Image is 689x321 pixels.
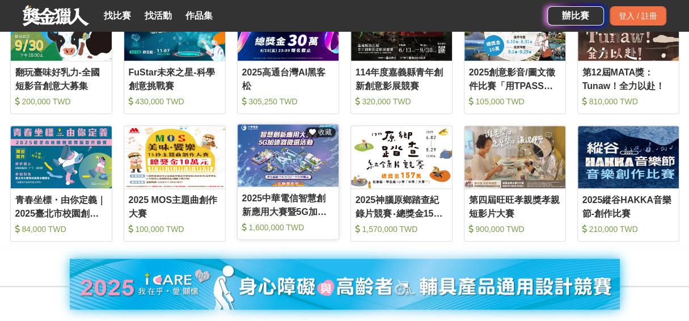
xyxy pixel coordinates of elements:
div: 305,250 TWD [242,96,334,107]
a: Cover Image青春坐標・由你定義｜2025臺北市校園創意舞蹈影片競賽 84,000 TWD [10,125,112,242]
div: 810,000 TWD [582,96,674,107]
a: 辦比賽 [547,6,604,26]
div: 105,000 TWD [469,96,561,107]
img: Cover Image [11,126,112,188]
div: 210,000 TWD [582,223,674,235]
a: Cover Image第四屆旺旺孝親獎孝親短影片大賽 900,000 TWD [464,125,566,242]
div: 第12屆MATA獎：Tunaw！全力以赴！ [582,66,674,91]
a: 作品集 [181,8,217,24]
a: Cover Image 收藏2025中華電信智慧創新應用大賽暨5G加速器徵選活動 1,600,000 TWD [237,124,339,240]
div: 第四屆旺旺孝親獎孝親短影片大賽 [469,193,561,219]
div: 114年度嘉義縣青年創新創意影展競賽 [356,66,447,91]
div: 2025神腦原鄉踏查紀錄片競賽‧總獎金157萬、新增大專學生組 首獎10萬元 [356,193,447,219]
a: Cover Image2025 MOS主題曲創作大賽 100,000 TWD [124,125,226,242]
span: 收藏 [316,128,331,136]
img: Cover Image [464,126,565,188]
div: 320,000 TWD [356,96,447,107]
div: 100,000 TWD [129,223,221,235]
div: 84,000 TWD [15,223,107,235]
div: 1,600,000 TWD [242,222,334,233]
a: 找比賽 [99,8,136,24]
img: Cover Image [578,126,679,188]
div: 430,000 TWD [129,96,221,107]
div: 登入 / 註冊 [610,6,666,26]
div: 青春坐標・由你定義｜2025臺北市校園創意舞蹈影片競賽 [15,193,107,219]
img: 82ada7f3-464c-43f2-bb4a-5bc5a90ad784.jpg [70,259,620,310]
div: 2025創意影音/圖文徵件比賽「用TPASS玩轉台東」 [469,66,561,91]
a: 找活動 [140,8,176,24]
img: Cover Image [238,124,339,187]
div: 2025高通台灣AI黑客松 [242,66,334,91]
a: Cover Image2025神腦原鄉踏查紀錄片競賽‧總獎金157萬、新增大專學生組 首獎10萬元 1,570,000 TWD [350,125,453,242]
div: 200,000 TWD [15,96,107,107]
div: 2025中華電信智慧創新應用大賽暨5G加速器徵選活動 [242,192,334,217]
a: Cover Image2025縱谷HAKKA音樂節-創作比賽 210,000 TWD [577,125,679,242]
div: 翻玩臺味好乳力-全國短影音創意大募集 [15,66,107,91]
div: 2025縱谷HAKKA音樂節-創作比賽 [582,193,674,219]
img: Cover Image [351,126,452,188]
div: 900,000 TWD [469,223,561,235]
div: FuStar未來之星-科學創意挑戰賽 [129,66,221,91]
img: Cover Image [124,126,225,188]
div: 1,570,000 TWD [356,223,447,235]
div: 2025 MOS主題曲創作大賽 [129,193,221,219]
